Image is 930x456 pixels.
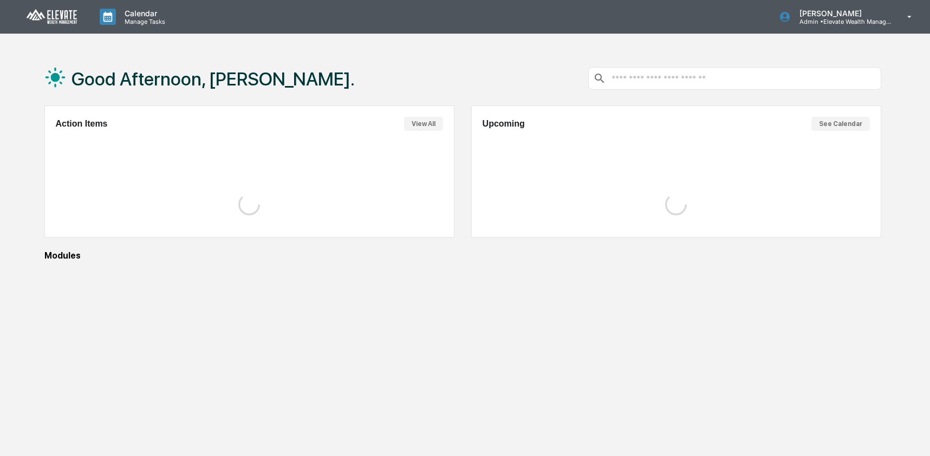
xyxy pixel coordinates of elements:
img: logo [26,9,78,25]
h2: Upcoming [483,119,525,129]
h2: Action Items [56,119,108,129]
p: Manage Tasks [116,18,171,25]
p: [PERSON_NAME] [791,9,892,18]
button: See Calendar [811,117,870,131]
h1: Good Afternoon, [PERSON_NAME]. [71,68,355,90]
div: Modules [44,250,881,261]
button: View All [404,117,443,131]
p: Calendar [116,9,171,18]
p: Admin • Elevate Wealth Management [791,18,892,25]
